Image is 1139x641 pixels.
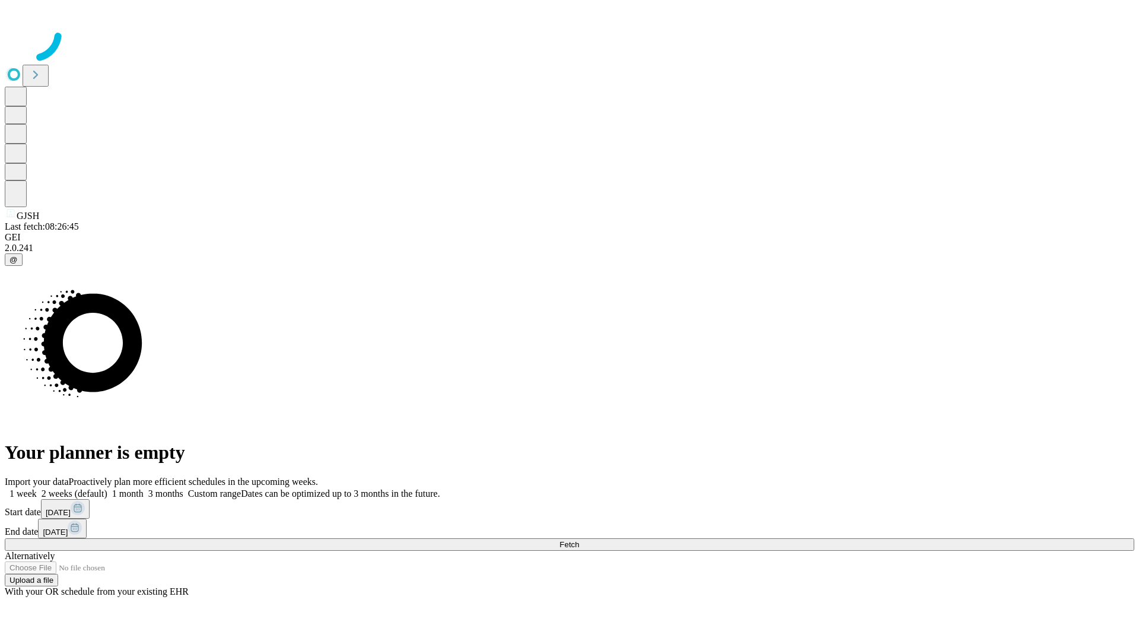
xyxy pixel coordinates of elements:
[5,253,23,266] button: @
[559,540,579,549] span: Fetch
[41,499,90,519] button: [DATE]
[5,586,189,596] span: With your OR schedule from your existing EHR
[5,243,1134,253] div: 2.0.241
[38,519,87,538] button: [DATE]
[69,477,318,487] span: Proactively plan more efficient schedules in the upcoming weeks.
[112,488,144,499] span: 1 month
[43,528,68,537] span: [DATE]
[241,488,440,499] span: Dates can be optimized up to 3 months in the future.
[5,232,1134,243] div: GEI
[5,574,58,586] button: Upload a file
[5,442,1134,464] h1: Your planner is empty
[5,499,1134,519] div: Start date
[5,519,1134,538] div: End date
[5,477,69,487] span: Import your data
[46,508,71,517] span: [DATE]
[9,488,37,499] span: 1 week
[5,221,79,231] span: Last fetch: 08:26:45
[9,255,18,264] span: @
[5,551,55,561] span: Alternatively
[17,211,39,221] span: GJSH
[188,488,241,499] span: Custom range
[42,488,107,499] span: 2 weeks (default)
[5,538,1134,551] button: Fetch
[148,488,183,499] span: 3 months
